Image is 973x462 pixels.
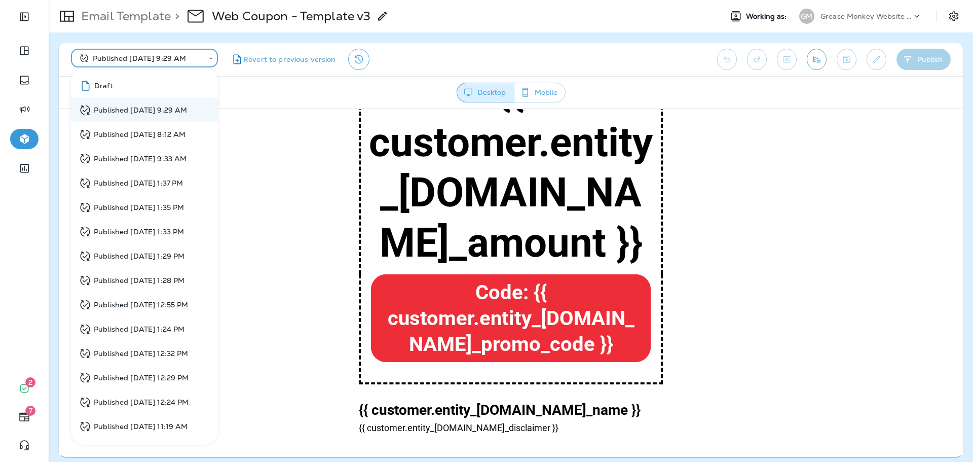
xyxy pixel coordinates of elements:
span: {{ customer.entity_[DOMAIN_NAME]_disclaimer }} [300,313,500,324]
div: Draft [79,80,113,92]
div: Published [DATE] 12:24 PM [79,396,189,409]
div: Published [DATE] 12:55 PM [79,299,189,311]
div: Published [DATE] 1:24 PM [79,323,184,336]
span: Redeem By: {{ expires 14 }} [300,345,408,356]
div: Published [DATE] 9:29 AM [79,104,187,117]
strong: {{ customer.entity_[DOMAIN_NAME]_name }} [300,293,582,309]
div: Published [DATE] 9:33 AM [79,153,186,165]
div: Published [DATE] 12:29 PM [79,372,189,384]
div: Published [DATE] 1:37 PM [79,177,183,190]
div: Published [DATE] 11:19 AM [79,420,188,433]
a: Code: {{ customer.entity_[DOMAIN_NAME]_promo_code }} [312,165,592,253]
div: Published [DATE] 1:28 PM [79,274,184,287]
div: Published [DATE] 12:32 PM [79,347,189,360]
div: Published [DATE] 1:33 PM [79,226,184,238]
div: Published [DATE] 8:12 AM [79,128,185,141]
div: Published [DATE] 1:29 PM [79,250,184,263]
span: Code: {{ customer.entity_[DOMAIN_NAME]_promo_code }} [329,171,576,247]
div: Published [DATE] 1:35 PM [79,201,184,214]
